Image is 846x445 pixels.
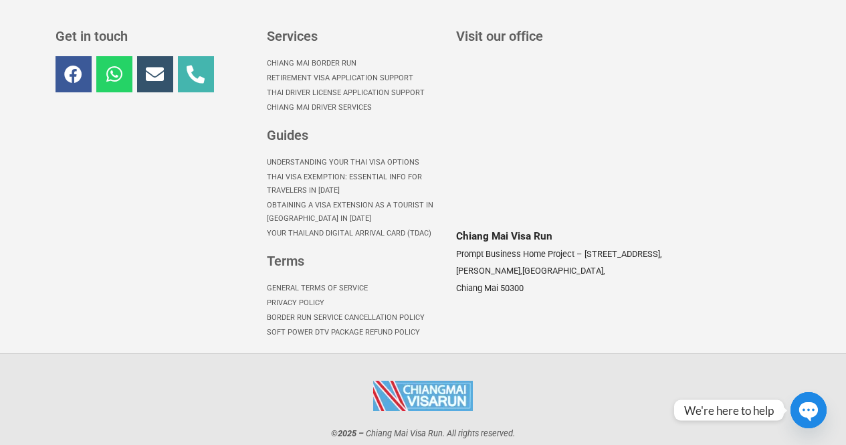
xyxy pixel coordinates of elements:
h3: Visit our office [456,29,788,43]
a: Thai Visa Exemption: Essential Info for Travelers in [DATE] [267,170,443,198]
span: Chiang Mai Visa Run [366,428,443,438]
h3: Get in touch [56,29,253,43]
a: Border Run Service Cancellation Policy [267,310,443,325]
nav: Menu [267,281,443,340]
a: Chiang Mai Driver Services [267,100,443,115]
span: Prompt Business Home Project – [456,249,582,259]
a: Your Thailand Digital Arrival Card (TDAC) [267,226,443,241]
nav: Menu [267,56,443,115]
strong: 2025 – [338,428,364,438]
a: Obtaining a Visa Extension as a Tourist in [GEOGRAPHIC_DATA] in [DATE] [267,198,443,226]
h3: Terms [267,254,443,268]
a: Retirement Visa Application Support [267,71,443,86]
span: [GEOGRAPHIC_DATA], Chiang Mai 50300 [456,266,605,293]
a: Soft Power DTV Package Refund Policy [267,325,443,340]
a: Privacy Policy [267,296,443,310]
nav: Menu [267,155,443,241]
span: . All rights reserved. [443,428,515,438]
h3: Guides [267,128,443,142]
span: Chiang Mai Visa Run [456,230,552,242]
a: General Terms of Service [267,281,443,296]
a: Chiang Mai Border Run [267,56,443,71]
h3: Services [267,29,443,43]
span: © [331,428,338,438]
a: Thai Driver License Application Support [267,86,443,100]
a: Understanding Your Thai Visa options [267,155,443,170]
